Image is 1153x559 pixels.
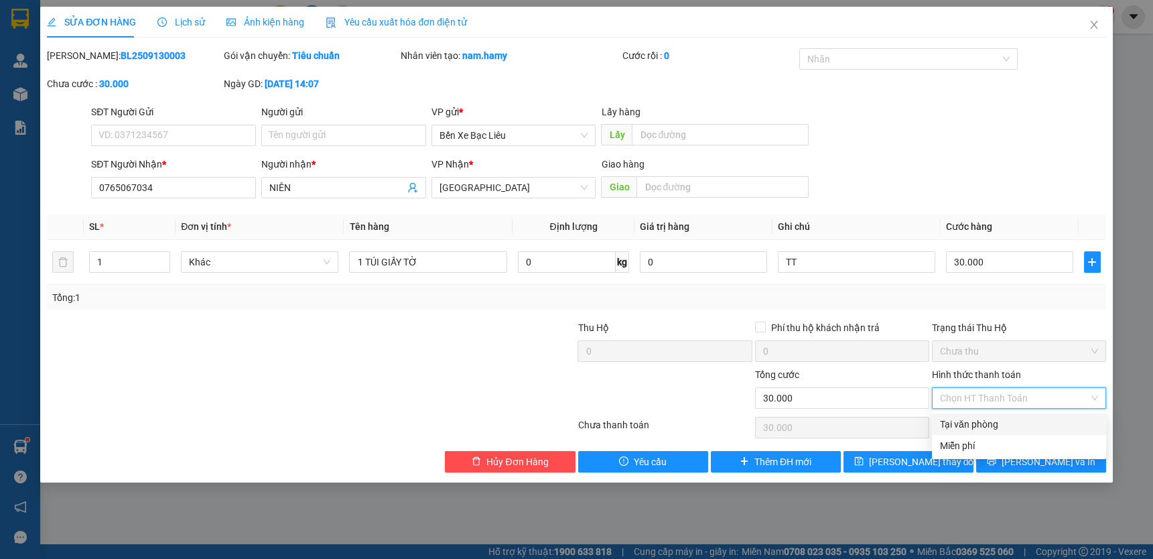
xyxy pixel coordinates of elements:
[326,17,336,28] img: icon
[946,221,992,232] span: Cước hàng
[6,46,255,63] li: 0946 508 595
[740,456,749,467] span: plus
[6,84,186,106] b: GỬI : Bến Xe Bạc Liêu
[940,438,1098,453] div: Miễn phí
[47,17,56,27] span: edit
[6,29,255,46] li: 995 [PERSON_NAME]
[578,322,608,333] span: Thu Hộ
[616,251,629,273] span: kg
[224,76,398,91] div: Ngày GD:
[622,48,796,63] div: Cước rồi :
[157,17,167,27] span: clock-circle
[711,451,841,473] button: plusThêm ĐH mới
[940,388,1098,408] span: Chọn HT Thanh Toán
[578,451,708,473] button: exclamation-circleYêu cầu
[265,78,319,89] b: [DATE] 14:07
[91,105,256,119] div: SĐT Người Gửi
[486,454,548,469] span: Hủy Đơn Hàng
[52,290,446,305] div: Tổng: 1
[976,451,1106,473] button: printer[PERSON_NAME] và In
[932,369,1021,380] label: Hình thức thanh toán
[77,9,178,25] b: Nhà Xe Hà My
[640,221,689,232] span: Giá trị hàng
[1085,257,1100,267] span: plus
[869,454,976,469] span: [PERSON_NAME] thay đổi
[121,50,186,61] b: BL2509130003
[634,454,667,469] span: Yêu cầu
[854,456,864,467] span: save
[754,454,811,469] span: Thêm ĐH mới
[99,78,129,89] b: 30.000
[431,159,469,170] span: VP Nhận
[576,418,753,441] div: Chưa thanh toán
[407,182,418,193] span: user-add
[431,105,596,119] div: VP gửi
[1075,7,1113,44] button: Close
[1084,251,1101,273] button: plus
[601,124,632,145] span: Lấy
[47,48,221,63] div: [PERSON_NAME]:
[91,157,256,172] div: SĐT Người Nhận
[445,451,575,473] button: deleteHủy Đơn Hàng
[1089,19,1099,30] span: close
[601,107,640,117] span: Lấy hàng
[778,251,935,273] input: Ghi Chú
[932,320,1106,335] div: Trạng thái Thu Hộ
[755,369,799,380] span: Tổng cước
[326,17,467,27] span: Yêu cầu xuất hóa đơn điện tử
[940,417,1098,432] div: Tại văn phòng
[157,17,205,27] span: Lịch sử
[47,17,136,27] span: SỬA ĐƠN HÀNG
[261,105,426,119] div: Người gửi
[77,32,88,43] span: environment
[349,251,506,273] input: VD: Bàn, Ghế
[349,221,389,232] span: Tên hàng
[472,456,481,467] span: delete
[292,50,340,61] b: Tiêu chuẩn
[189,252,330,272] span: Khác
[619,456,628,467] span: exclamation-circle
[766,320,885,335] span: Phí thu hộ khách nhận trả
[636,176,808,198] input: Dọc đường
[47,76,221,91] div: Chưa cước :
[1002,454,1095,469] span: [PERSON_NAME] và In
[226,17,236,27] span: picture
[224,48,398,63] div: Gói vận chuyển:
[632,124,808,145] input: Dọc đường
[439,125,588,145] span: Bến Xe Bạc Liêu
[261,157,426,172] div: Người nhận
[601,176,636,198] span: Giao
[772,214,941,240] th: Ghi chú
[89,221,100,232] span: SL
[940,341,1098,361] span: Chưa thu
[663,50,669,61] b: 0
[181,221,231,232] span: Đơn vị tính
[77,49,88,60] span: phone
[401,48,619,63] div: Nhân viên tạo:
[843,451,973,473] button: save[PERSON_NAME] thay đổi
[439,178,588,198] span: Sài Gòn
[549,221,597,232] span: Định lượng
[52,251,74,273] button: delete
[987,456,996,467] span: printer
[601,159,644,170] span: Giao hàng
[226,17,304,27] span: Ảnh kiện hàng
[462,50,507,61] b: nam.hamy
